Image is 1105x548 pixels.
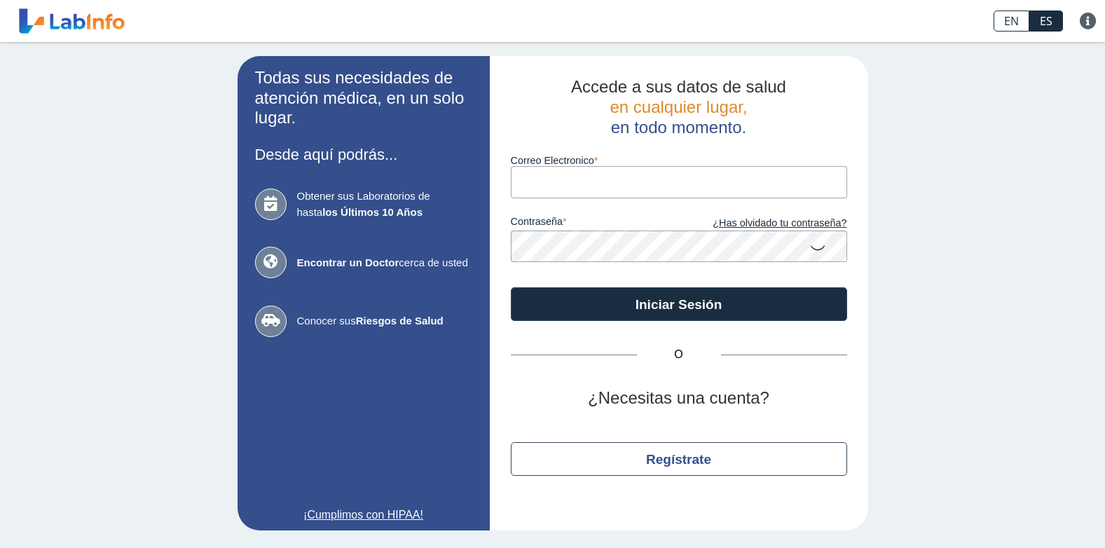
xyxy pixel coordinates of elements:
[356,315,444,327] b: Riesgos de Salud
[297,189,472,220] span: Obtener sus Laboratorios de hasta
[511,287,847,321] button: Iniciar Sesión
[611,118,746,137] span: en todo momento.
[637,346,721,363] span: O
[255,507,472,523] a: ¡Cumplimos con HIPAA!
[1029,11,1063,32] a: ES
[511,216,679,231] label: contraseña
[297,256,399,268] b: Encontrar un Doctor
[322,206,423,218] b: los Últimos 10 Años
[511,388,847,409] h2: ¿Necesitas una cuenta?
[511,442,847,476] button: Regístrate
[679,216,847,231] a: ¿Has olvidado tu contraseña?
[297,255,472,271] span: cerca de usted
[994,11,1029,32] a: EN
[610,97,747,116] span: en cualquier lugar,
[571,77,786,96] span: Accede a sus datos de salud
[297,313,472,329] span: Conocer sus
[255,68,472,128] h2: Todas sus necesidades de atención médica, en un solo lugar.
[255,146,472,163] h3: Desde aquí podrás...
[511,155,847,166] label: Correo Electronico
